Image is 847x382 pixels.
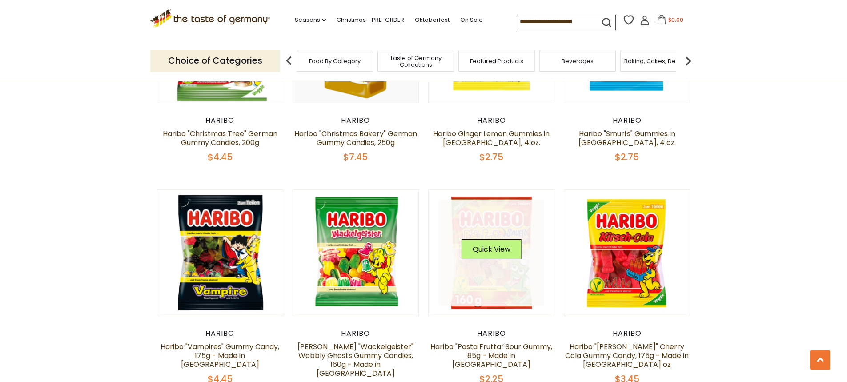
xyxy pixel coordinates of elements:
[343,151,368,163] span: $7.45
[429,190,554,316] img: Haribo
[294,129,417,148] a: Haribo "Christmas Bakery" German Gummy Candies, 250g
[615,151,639,163] span: $2.75
[150,50,280,72] p: Choice of Categories
[564,116,690,125] div: Haribo
[460,15,483,25] a: On Sale
[578,129,676,148] a: Haribo "Smurfs" Gummies in [GEOGRAPHIC_DATA], 4 oz.
[161,342,279,370] a: Haribo "Vampires" Gummy Candy, 175g - Made in [GEOGRAPHIC_DATA]
[293,116,419,125] div: Haribo
[157,116,284,125] div: Haribo
[433,129,550,148] a: Haribo Ginger Lemon Gummies in [GEOGRAPHIC_DATA], 4 oz.
[280,52,298,70] img: previous arrow
[295,15,326,25] a: Seasons
[679,52,697,70] img: next arrow
[462,239,522,259] button: Quick View
[562,58,594,64] a: Beverages
[337,15,404,25] a: Christmas - PRE-ORDER
[208,151,233,163] span: $4.45
[309,58,361,64] a: Food By Category
[470,58,523,64] a: Featured Products
[430,342,552,370] a: Haribo "Pasta Frutta“ Sour Gummy, 85g - Made in [GEOGRAPHIC_DATA]
[293,190,419,316] img: Haribo
[297,342,413,378] a: [PERSON_NAME] "Wackelgeister" Wobbly Ghosts Gummy Candies, 160g - Made in [GEOGRAPHIC_DATA]
[651,15,689,28] button: $0.00
[428,329,555,338] div: Haribo
[157,190,283,316] img: Haribo
[163,129,277,148] a: Haribo "Christmas Tree" German Gummy Candies, 200g
[564,190,690,316] img: Haribo
[479,151,503,163] span: $2.75
[624,58,693,64] a: Baking, Cakes, Desserts
[415,15,450,25] a: Oktoberfest
[293,329,419,338] div: Haribo
[428,116,555,125] div: Haribo
[380,55,451,68] a: Taste of Germany Collections
[668,16,683,24] span: $0.00
[564,329,690,338] div: Haribo
[565,342,689,370] a: Haribo "[PERSON_NAME]" Cherry Cola Gummy Candy, 175g - Made in [GEOGRAPHIC_DATA] oz
[157,329,284,338] div: Haribo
